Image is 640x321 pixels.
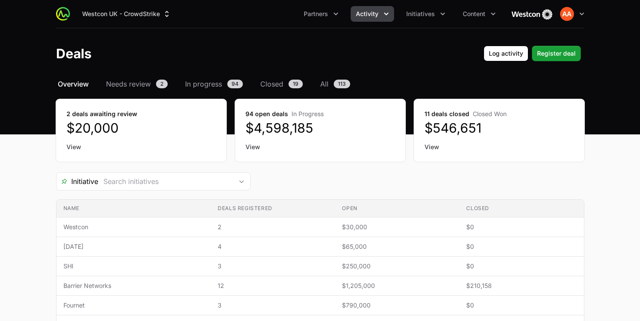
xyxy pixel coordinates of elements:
div: Activity menu [351,6,394,22]
th: Closed [459,200,584,217]
span: $0 [466,301,577,310]
button: Log activity [484,46,528,61]
button: Initiatives [401,6,451,22]
span: Content [463,10,485,18]
dt: 11 deals closed [424,110,574,118]
span: $30,000 [342,223,452,231]
span: 4 [218,242,328,251]
span: [DATE] [63,242,204,251]
span: All [320,79,328,89]
span: 113 [334,80,350,88]
div: Supplier switch menu [77,6,176,22]
div: Open [233,173,250,190]
th: Deals registered [211,200,335,217]
a: View [245,143,395,151]
span: 3 [218,301,328,310]
img: ActivitySource [56,7,70,21]
dt: 2 deals awaiting review [66,110,216,118]
span: Log activity [489,48,523,59]
div: Content menu [458,6,501,22]
span: $0 [466,242,577,251]
span: Register deal [537,48,576,59]
div: Main navigation [70,6,501,22]
dd: $546,651 [424,120,574,136]
span: 94 [227,80,243,88]
span: $1,205,000 [342,281,452,290]
span: Activity [356,10,378,18]
th: Open [335,200,459,217]
a: Needs review2 [104,79,169,89]
a: Closed19 [259,79,305,89]
span: Initiative [56,176,98,187]
span: Closed [260,79,283,89]
a: Overview [56,79,90,89]
span: Barrier Networks [63,281,204,290]
span: Initiatives [406,10,435,18]
span: 3 [218,262,328,271]
span: $0 [466,223,577,231]
span: $0 [466,262,577,271]
button: Register deal [532,46,581,61]
span: Fournet [63,301,204,310]
a: In progress94 [183,79,245,89]
span: In progress [185,79,222,89]
span: $250,000 [342,262,452,271]
img: Aaron Abulhawa [560,7,574,21]
dd: $20,000 [66,120,216,136]
button: Activity [351,6,394,22]
span: Closed Won [473,110,507,117]
span: Overview [58,79,89,89]
span: 12 [218,281,328,290]
span: $210,158 [466,281,577,290]
input: Search initiatives [98,173,233,190]
div: Initiatives menu [401,6,451,22]
span: In Progress [292,110,324,117]
button: Partners [298,6,344,22]
a: View [66,143,216,151]
span: Needs review [106,79,151,89]
button: Westcon UK - CrowdStrike [77,6,176,22]
span: SHI [63,262,204,271]
dt: 94 open deals [245,110,395,118]
span: $65,000 [342,242,452,251]
img: Westcon UK [511,5,553,23]
nav: Deals navigation [56,79,584,89]
span: 2 [218,223,328,231]
span: 19 [288,80,303,88]
th: Name [56,200,211,217]
div: Primary actions [484,46,581,61]
span: Partners [304,10,328,18]
a: View [424,143,574,151]
div: Partners menu [298,6,344,22]
span: $790,000 [342,301,452,310]
a: All113 [318,79,352,89]
span: Westcon [63,223,204,231]
dd: $4,598,185 [245,120,395,136]
span: 2 [156,80,168,88]
button: Content [458,6,501,22]
h1: Deals [56,46,92,61]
